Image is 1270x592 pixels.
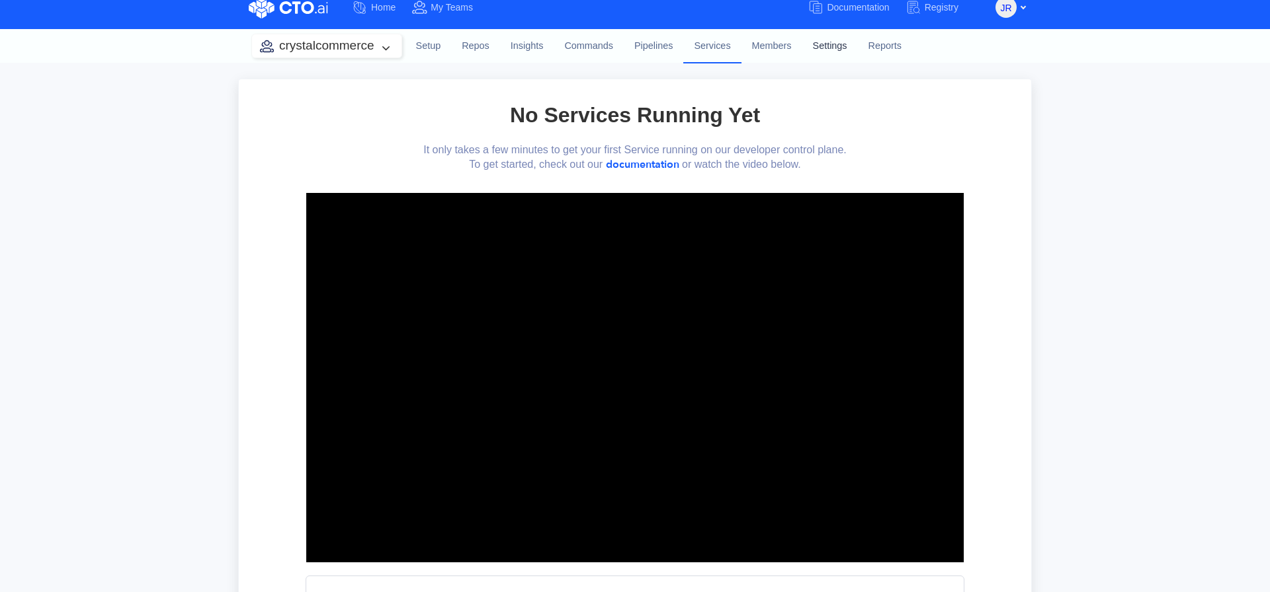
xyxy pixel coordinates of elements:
a: Settings [802,28,858,64]
a: Services [683,28,741,63]
a: documentation [606,157,679,172]
a: Insights [500,28,554,64]
a: Members [741,28,802,64]
a: Reports [858,28,912,64]
span: Home [371,2,396,13]
div: It only takes a few minutes to get your first Service running on our developer control plane. To ... [410,129,859,172]
a: Setup [405,28,452,64]
span: Documentation [827,2,889,13]
a: Commands [554,28,624,64]
iframe: YouTube video player [306,193,964,562]
div: No Services Running Yet [410,100,859,129]
button: crystalcommerce [252,34,402,57]
span: My Teams [431,2,473,13]
span: Registry [925,2,958,13]
a: Pipelines [624,28,683,64]
a: Repos [451,28,500,64]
